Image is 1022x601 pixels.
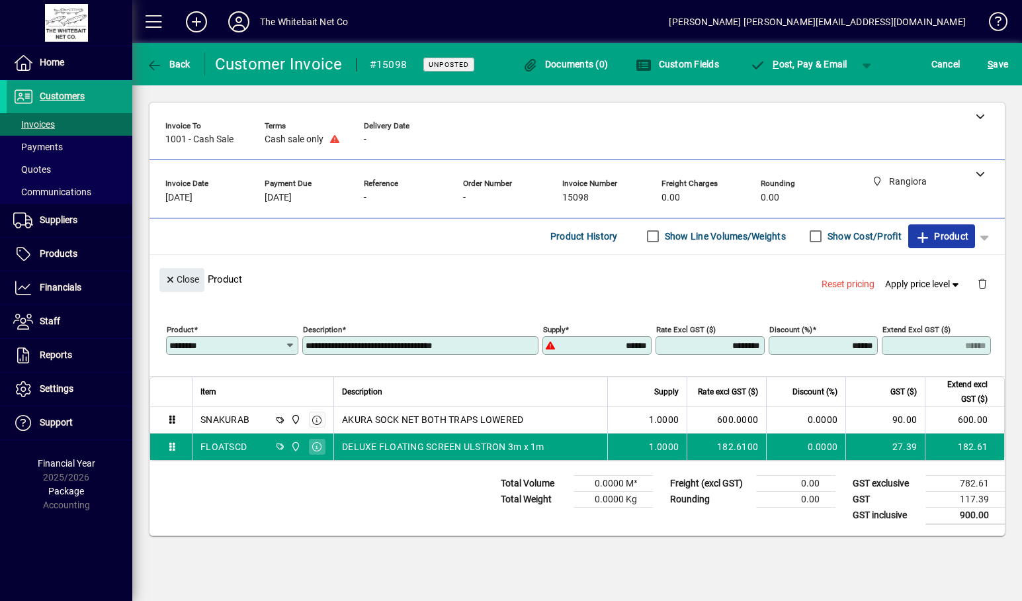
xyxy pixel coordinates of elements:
span: Supply [654,385,679,399]
span: Invoices [13,119,55,130]
td: 900.00 [925,507,1005,524]
td: Total Weight [494,491,574,507]
button: Post, Pay & Email [744,52,854,76]
span: Extend excl GST ($) [933,377,988,406]
button: Add [175,10,218,34]
span: Home [40,57,64,68]
span: Close [165,269,199,291]
span: Payments [13,142,63,152]
span: Financial Year [38,458,95,469]
span: Documents (0) [522,59,608,69]
span: Rangiora [287,412,302,427]
span: [DATE] [165,193,192,203]
button: Delete [966,268,998,300]
button: Product [908,224,975,248]
span: Reset pricing [822,277,874,291]
span: GST ($) [890,385,917,399]
span: 1.0000 [649,440,679,453]
div: Product [149,255,1005,303]
span: ost, Pay & Email [750,59,847,69]
mat-label: Discount (%) [769,324,812,334]
td: GST inclusive [846,507,925,524]
td: Freight (excl GST) [663,475,756,491]
span: P [773,59,779,69]
td: 0.0000 Kg [574,491,653,507]
a: Support [7,406,132,439]
td: 0.00 [756,475,835,491]
mat-label: Supply [543,324,565,334]
div: The Whitebait Net Co [260,11,349,32]
td: 27.39 [845,434,925,460]
td: Rounding [663,491,756,507]
span: ave [988,54,1008,75]
span: [DATE] [265,193,292,203]
span: Suppliers [40,214,77,225]
button: Back [143,52,194,76]
span: Discount (%) [792,385,837,399]
span: Apply price level [885,277,962,291]
div: SNAKURAB [200,413,249,426]
span: Products [40,248,77,259]
span: Customers [40,91,85,101]
span: - [364,134,366,145]
td: 182.61 [925,434,1004,460]
span: Cancel [931,54,960,75]
span: Quotes [13,164,51,175]
button: Documents (0) [519,52,611,76]
span: Support [40,417,73,428]
span: - [463,193,466,203]
span: Financials [40,282,81,293]
button: Custom Fields [632,52,722,76]
span: Settings [40,383,73,394]
td: 0.00 [756,491,835,507]
div: Customer Invoice [215,54,343,75]
span: Item [200,385,216,399]
mat-label: Extend excl GST ($) [882,324,951,334]
td: 0.0000 [766,407,845,434]
span: Back [146,59,191,69]
span: 1001 - Cash Sale [165,134,234,145]
mat-label: Description [303,324,342,334]
span: Product [915,226,968,247]
div: #15098 [370,54,407,75]
button: Cancel [928,52,964,76]
mat-label: Rate excl GST ($) [656,324,716,334]
td: 600.00 [925,407,1004,434]
td: Total Volume [494,475,574,491]
td: 0.0000 M³ [574,475,653,491]
span: Unposted [429,60,469,69]
a: Communications [7,181,132,203]
a: Knowledge Base [979,3,1005,46]
span: Reports [40,349,72,360]
span: Package [48,486,84,496]
span: Communications [13,187,91,197]
button: Save [984,52,1011,76]
a: Quotes [7,158,132,181]
button: Apply price level [880,272,967,296]
span: Custom Fields [636,59,719,69]
span: - [364,193,366,203]
label: Show Line Volumes/Weights [662,230,786,243]
span: AKURA SOCK NET BOTH TRAPS LOWERED [342,413,523,426]
div: 600.0000 [695,413,758,426]
span: S [988,59,993,69]
a: Settings [7,373,132,406]
a: Staff [7,305,132,338]
a: Invoices [7,113,132,136]
td: GST exclusive [846,475,925,491]
a: Financials [7,271,132,304]
div: [PERSON_NAME] [PERSON_NAME][EMAIL_ADDRESS][DOMAIN_NAME] [669,11,966,32]
a: Products [7,238,132,271]
td: 90.00 [845,407,925,434]
span: 15098 [562,193,589,203]
mat-label: Product [167,324,194,334]
app-page-header-button: Back [132,52,205,76]
span: 1.0000 [649,413,679,426]
span: Rate excl GST ($) [698,385,758,399]
span: Description [342,385,382,399]
div: 182.6100 [695,440,758,453]
a: Reports [7,339,132,372]
span: Cash sale only [265,134,323,145]
button: Reset pricing [816,272,880,296]
span: DELUXE FLOATING SCREEN ULSTRON 3m x 1m [342,440,544,453]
